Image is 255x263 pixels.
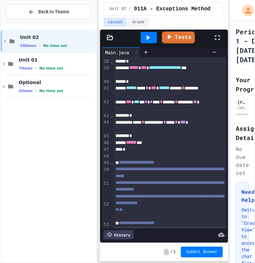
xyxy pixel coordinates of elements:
[20,34,95,40] span: Unit 02
[102,49,132,56] div: Main.java
[39,89,63,93] span: No time set
[236,124,249,142] h2: Assignment Details
[102,113,110,119] div: 43
[19,66,33,70] span: 7 items
[102,78,110,85] div: 40
[236,145,249,177] div: No due date set
[134,5,210,13] span: 011A - Exceptions Method
[173,249,176,255] span: 1
[241,188,243,204] h3: Need Help?
[110,59,113,64] span: Fold line
[104,18,127,27] button: Lesson
[39,43,41,48] span: •
[186,249,217,255] span: Submit Answer
[102,99,110,113] div: 42
[38,8,69,15] span: Back to Teams
[236,75,249,94] h2: Your Progress
[128,18,149,27] button: Grade
[102,153,110,160] div: 48
[20,44,37,48] span: 10 items
[102,160,110,167] div: 49
[102,119,110,133] div: 44
[19,79,95,85] span: Optional
[170,249,173,255] span: /
[129,6,131,12] span: /
[102,166,110,180] div: 50
[238,105,247,110] div: [EMAIL_ADDRESS][DOMAIN_NAME]
[102,221,110,228] div: 53
[164,249,169,255] span: -
[43,44,67,48] span: No time set
[162,32,195,44] a: Tests
[109,6,126,12] span: Unit 02
[102,85,110,99] div: 41
[102,65,110,79] div: 39
[102,47,141,57] div: Main.java
[102,58,110,65] div: 38
[110,113,113,118] span: Fold line
[102,146,110,153] div: 47
[19,57,95,63] span: Unit 01
[238,99,247,105] div: [PERSON_NAME]
[102,140,110,147] div: 46
[102,133,110,140] div: 45
[39,66,63,70] span: No time set
[35,88,37,93] span: •
[6,5,91,19] button: Back to Teams
[102,180,110,201] div: 51
[19,89,33,93] span: 3 items
[35,66,37,71] span: •
[181,247,223,257] button: Submit Answer
[102,201,110,221] div: 52
[103,230,134,239] div: History
[110,160,113,165] span: Fold line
